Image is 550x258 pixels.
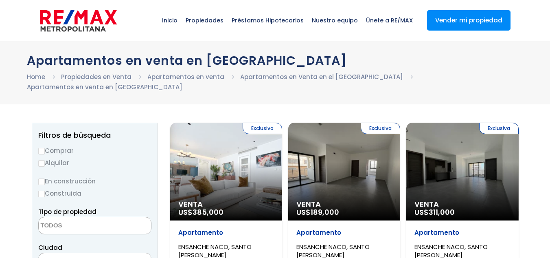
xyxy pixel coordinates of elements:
span: Exclusiva [361,123,400,134]
span: Venta [178,200,274,208]
input: Construida [38,191,45,197]
img: remax-metropolitana-logo [40,9,117,33]
p: Apartamento [296,229,392,237]
label: Alquilar [38,158,151,168]
input: Comprar [38,148,45,154]
span: Exclusiva [243,123,282,134]
span: Venta [296,200,392,208]
span: Tipo de propiedad [38,207,96,216]
span: Ciudad [38,243,62,252]
label: Comprar [38,146,151,156]
label: En construcción [38,176,151,186]
span: Venta [414,200,510,208]
span: Únete a RE/MAX [362,8,417,33]
label: Construida [38,188,151,198]
h2: Filtros de búsqueda [38,131,151,139]
input: En construcción [38,179,45,185]
span: Inicio [158,8,182,33]
li: Apartamentos en venta en [GEOGRAPHIC_DATA] [27,82,182,92]
p: Apartamento [414,229,510,237]
input: Alquilar [38,160,45,167]
span: Propiedades [182,8,228,33]
span: US$ [178,207,224,217]
a: Apartamentos en Venta en el [GEOGRAPHIC_DATA] [240,73,403,81]
span: 189,000 [311,207,339,217]
span: 385,000 [193,207,224,217]
span: Préstamos Hipotecarios [228,8,308,33]
a: Propiedades en Venta [61,73,131,81]
span: Nuestro equipo [308,8,362,33]
span: Exclusiva [479,123,519,134]
h1: Apartamentos en venta en [GEOGRAPHIC_DATA] [27,53,524,68]
span: US$ [296,207,339,217]
textarea: Search [39,217,118,235]
a: Home [27,73,45,81]
a: Vender mi propiedad [427,10,511,31]
a: Apartamentos en venta [147,73,224,81]
span: 311,000 [429,207,455,217]
span: US$ [414,207,455,217]
p: Apartamento [178,229,274,237]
